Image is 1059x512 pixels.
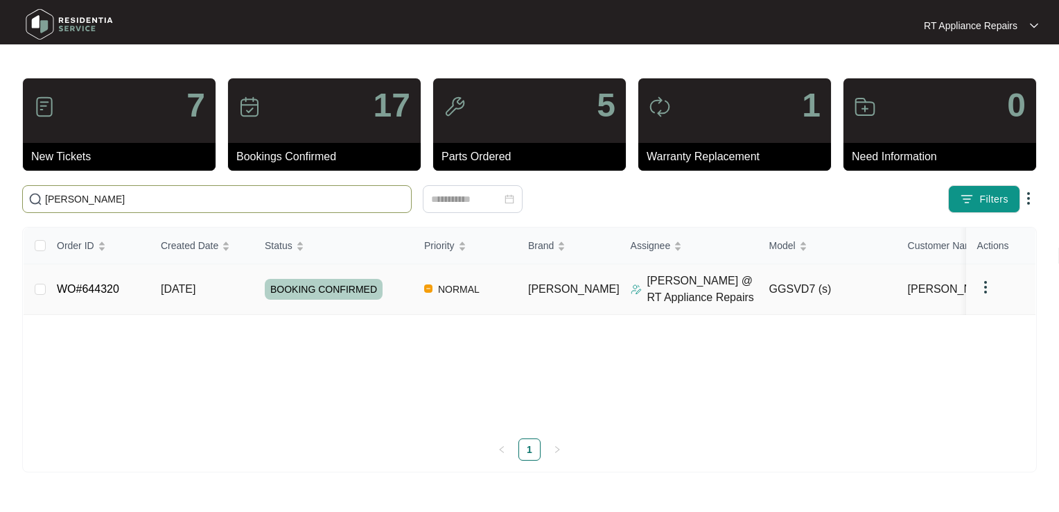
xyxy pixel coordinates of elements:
[631,284,642,295] img: Assigner Icon
[28,192,42,206] img: search-icon
[897,228,1035,264] th: Customer Name
[977,279,994,296] img: dropdown arrow
[948,185,1020,213] button: filter iconFilters
[441,148,626,165] p: Parts Ordered
[924,19,1017,33] p: RT Appliance Repairs
[432,281,485,298] span: NORMAL
[546,438,568,461] button: right
[57,238,94,253] span: Order ID
[852,148,1036,165] p: Need Information
[1020,190,1037,207] img: dropdown arrow
[161,283,195,295] span: [DATE]
[1007,89,1026,122] p: 0
[374,89,410,122] p: 17
[519,439,540,460] a: 1
[186,89,205,122] p: 7
[758,228,897,264] th: Model
[238,96,261,118] img: icon
[631,238,671,253] span: Assignee
[424,284,432,293] img: Vercel Logo
[546,438,568,461] li: Next Page
[528,283,620,295] span: [PERSON_NAME]
[647,148,831,165] p: Warranty Replacement
[498,445,506,454] span: left
[908,281,999,298] span: [PERSON_NAME]
[45,191,405,207] input: Search by Order Id, Assignee Name, Customer Name, Brand and Model
[265,238,292,253] span: Status
[649,96,671,118] img: icon
[758,264,897,315] td: GGSVD7 (s)
[491,438,513,461] li: Previous Page
[46,228,150,264] th: Order ID
[769,238,796,253] span: Model
[424,238,455,253] span: Priority
[413,228,517,264] th: Priority
[553,445,561,454] span: right
[647,273,758,306] p: [PERSON_NAME] @ RT Appliance Repairs
[854,96,876,118] img: icon
[265,279,383,300] span: BOOKING CONFIRMED
[528,238,554,253] span: Brand
[597,89,615,122] p: 5
[960,192,974,206] img: filter icon
[21,3,118,45] img: residentia service logo
[518,438,541,461] li: 1
[236,148,421,165] p: Bookings Confirmed
[161,238,218,253] span: Created Date
[57,283,119,295] a: WO#644320
[979,192,1008,207] span: Filters
[254,228,413,264] th: Status
[31,148,216,165] p: New Tickets
[150,228,254,264] th: Created Date
[966,228,1035,264] th: Actions
[802,89,821,122] p: 1
[620,228,758,264] th: Assignee
[1030,22,1038,29] img: dropdown arrow
[444,96,466,118] img: icon
[491,438,513,461] button: left
[517,228,620,264] th: Brand
[33,96,55,118] img: icon
[908,238,979,253] span: Customer Name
